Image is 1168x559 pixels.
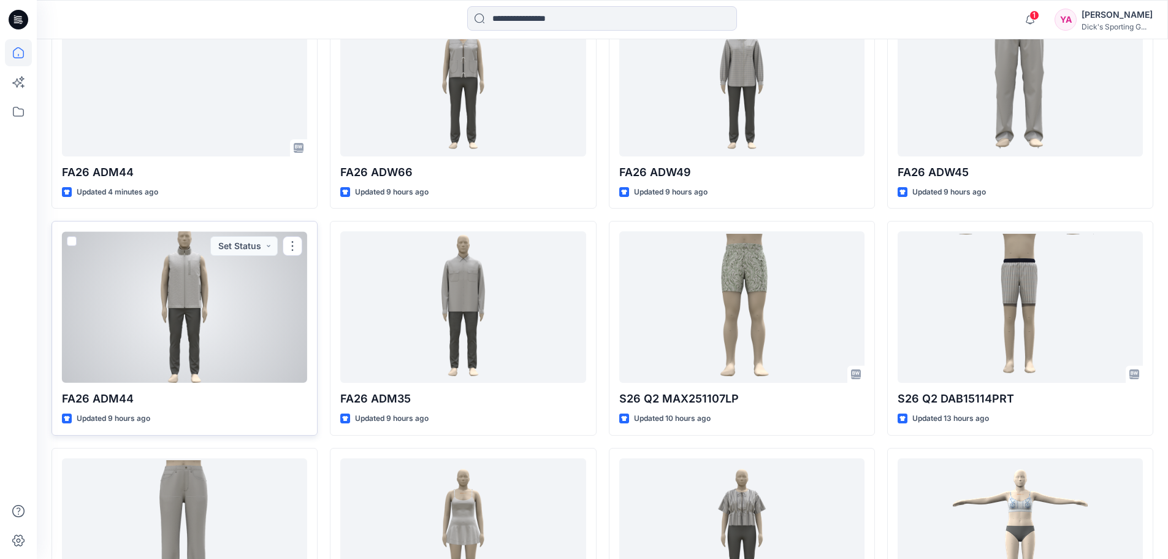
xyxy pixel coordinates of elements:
[77,412,150,425] p: Updated 9 hours ago
[634,186,708,199] p: Updated 9 hours ago
[619,231,865,383] a: S26 Q2 MAX251107LP
[340,231,586,383] a: FA26 ADM35
[898,164,1143,181] p: FA26 ADW45
[355,412,429,425] p: Updated 9 hours ago
[62,5,307,156] a: FA26 ADM44
[912,186,986,199] p: Updated 9 hours ago
[1055,9,1077,31] div: YA
[912,412,989,425] p: Updated 13 hours ago
[1029,10,1039,20] span: 1
[634,412,711,425] p: Updated 10 hours ago
[898,231,1143,383] a: S26 Q2 DAB15114PRT
[619,5,865,156] a: FA26 ADW49
[340,5,586,156] a: FA26 ADW66
[619,390,865,407] p: S26 Q2 MAX251107LP
[62,390,307,407] p: FA26 ADM44
[340,164,586,181] p: FA26 ADW66
[340,390,586,407] p: FA26 ADM35
[1082,22,1153,31] div: Dick's Sporting G...
[619,164,865,181] p: FA26 ADW49
[62,164,307,181] p: FA26 ADM44
[898,390,1143,407] p: S26 Q2 DAB15114PRT
[62,231,307,383] a: FA26 ADM44
[355,186,429,199] p: Updated 9 hours ago
[898,5,1143,156] a: FA26 ADW45
[1082,7,1153,22] div: [PERSON_NAME]
[77,186,158,199] p: Updated 4 minutes ago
